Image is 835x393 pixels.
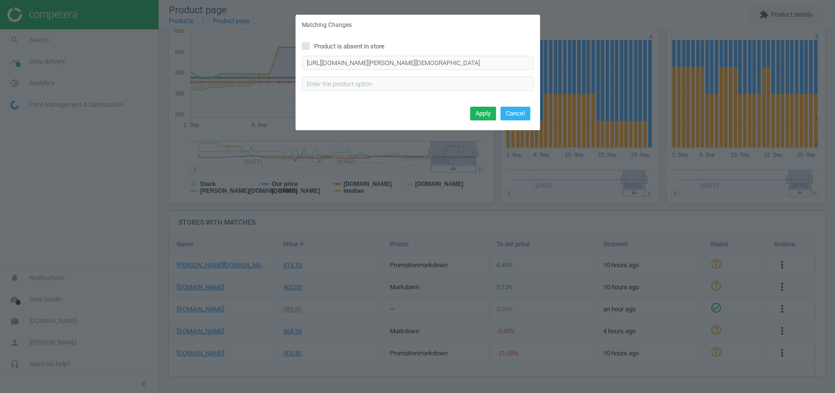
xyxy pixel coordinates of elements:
[302,21,352,29] h5: Matching Changes
[312,42,386,51] span: Product is absent in store
[470,107,496,120] button: Apply
[302,56,534,70] input: Enter correct product URL
[302,76,534,91] input: Enter the product option
[500,107,530,120] button: Cancel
